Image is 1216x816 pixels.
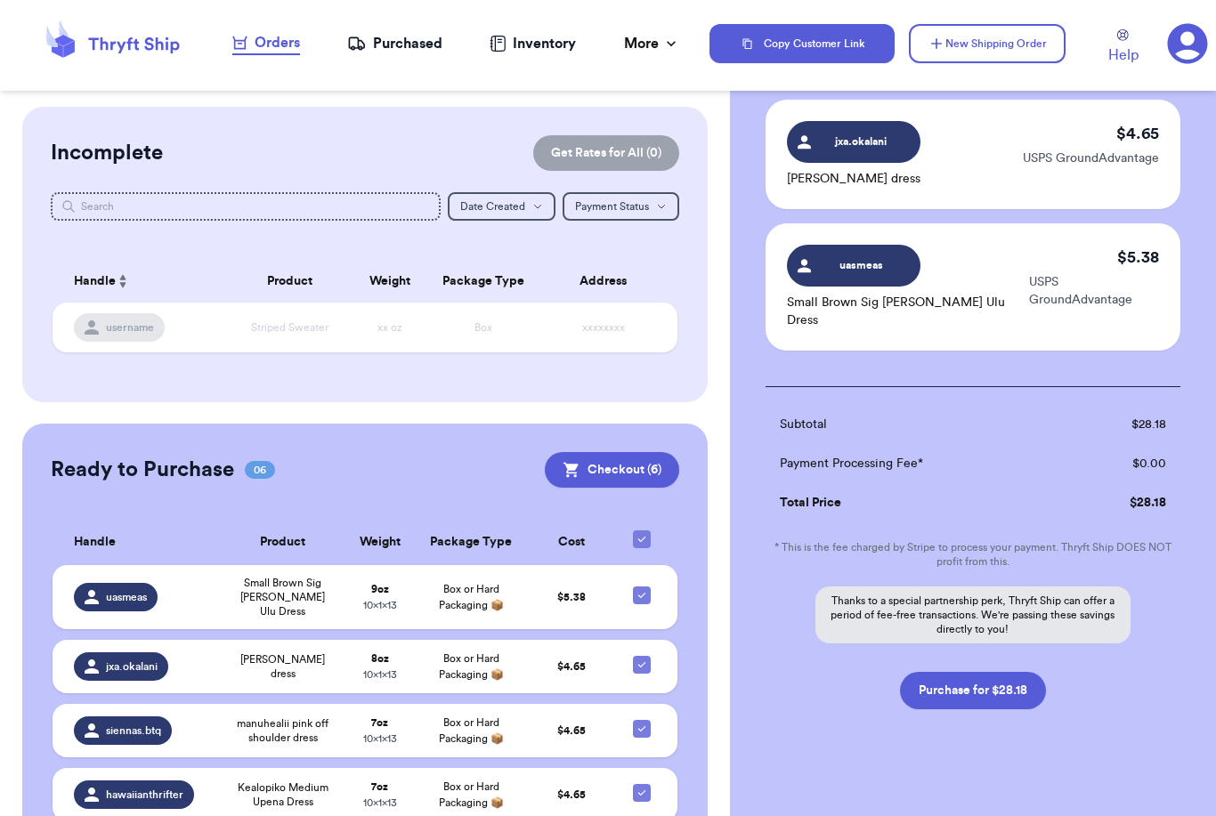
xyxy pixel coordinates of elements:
span: Handle [74,272,116,291]
span: manuhealii pink off shoulder dress [233,716,333,745]
span: 10 x 1 x 13 [363,600,397,610]
button: Payment Status [563,192,679,221]
button: Date Created [448,192,555,221]
button: Checkout (6) [545,452,679,488]
td: $ 0.00 [1066,444,1180,483]
span: xxxxxxxx [582,322,625,333]
h2: Incomplete [51,139,163,167]
button: Copy Customer Link [709,24,895,63]
button: Get Rates for All (0) [533,135,679,171]
th: Package Type [427,260,539,303]
p: [PERSON_NAME] dress [787,170,920,188]
td: $ 28.18 [1066,405,1180,444]
span: Help [1108,44,1139,66]
p: USPS GroundAdvantage [1023,149,1159,167]
button: Sort ascending [116,271,130,292]
td: Payment Processing Fee* [766,444,1066,483]
span: $ 4.65 [557,789,586,800]
p: $ 4.65 [1116,121,1159,146]
span: Box [474,322,492,333]
p: Small Brown Sig [PERSON_NAME] Ulu Dress [787,294,1029,329]
span: Date Created [460,201,525,212]
td: $ 28.18 [1066,483,1180,522]
span: Box or Hard Packaging 📦 [439,781,504,808]
span: Box or Hard Packaging 📦 [439,584,504,610]
strong: 7 oz [371,781,388,792]
th: Weight [353,260,427,303]
span: Box or Hard Packaging 📦 [439,653,504,680]
span: $ 5.38 [557,592,586,602]
h2: Ready to Purchase [51,456,234,484]
input: Search [51,192,441,221]
span: $ 4.65 [557,725,586,736]
span: Striped Sweater [251,322,328,333]
span: [PERSON_NAME] dress [233,652,333,681]
p: $ 5.38 [1117,245,1159,270]
button: New Shipping Order [909,24,1066,63]
th: Weight [344,520,417,565]
span: uasmeas [819,257,904,273]
span: jxa.okalani [106,659,158,674]
th: Cost [526,520,617,565]
span: $ 4.65 [557,661,586,672]
span: hawaiianthrifter [106,788,183,802]
span: jxa.okalani [819,133,904,149]
a: Orders [232,32,300,55]
span: Payment Status [575,201,649,212]
p: Thanks to a special partnership perk, Thryft Ship can offer a period of fee-free transactions. We... [815,586,1131,643]
th: Product [227,260,352,303]
th: Package Type [417,520,526,565]
a: 1 [1167,23,1208,64]
span: siennas.btq [106,723,161,738]
span: 06 [245,461,275,479]
span: Handle [74,533,116,552]
a: Help [1108,29,1139,66]
div: Orders [232,32,300,53]
span: Kealopiko Medium Upena Dress [233,780,333,809]
strong: 7 oz [371,717,388,728]
span: xx oz [377,322,402,333]
span: 10 x 1 x 13 [363,733,397,744]
span: Small Brown Sig [PERSON_NAME] Ulu Dress [233,576,333,618]
span: 10 x 1 x 13 [363,669,397,680]
span: uasmeas [106,590,147,604]
td: Total Price [766,483,1066,522]
span: 10 x 1 x 13 [363,797,397,808]
a: Purchased [347,33,442,54]
th: Address [539,260,677,303]
strong: 8 oz [371,653,389,664]
th: Product [223,520,344,565]
button: Purchase for $28.18 [900,672,1046,709]
td: Subtotal [766,405,1066,444]
a: Inventory [490,33,576,54]
span: Box or Hard Packaging 📦 [439,717,504,744]
p: * This is the fee charged by Stripe to process your payment. Thryft Ship DOES NOT profit from this. [766,540,1180,569]
span: username [106,320,154,335]
strong: 9 oz [371,584,389,594]
div: More [624,33,680,54]
p: USPS GroundAdvantage [1029,273,1159,309]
